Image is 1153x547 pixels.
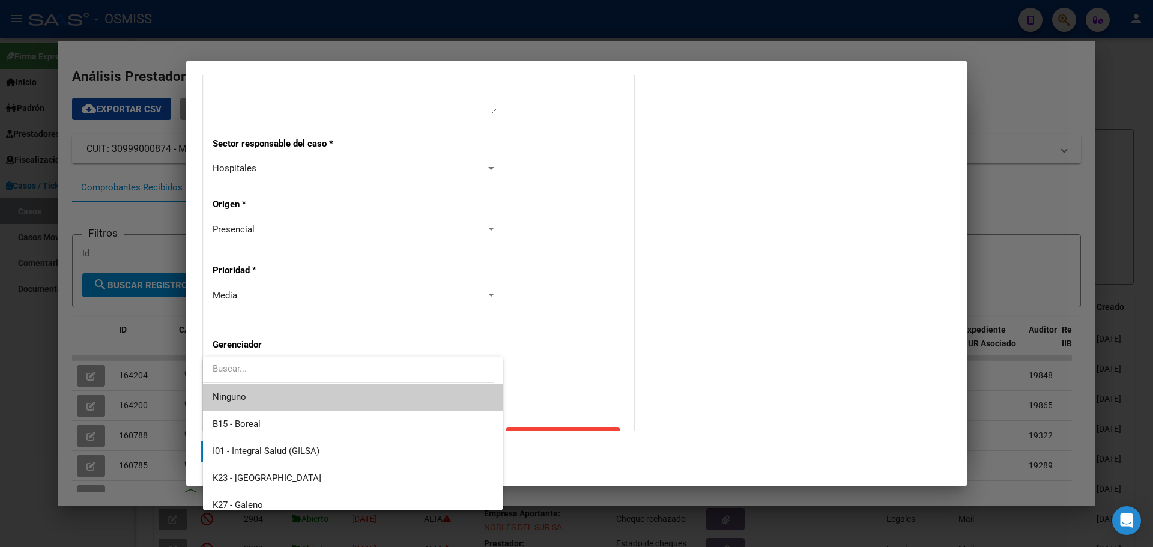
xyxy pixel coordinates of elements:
div: Open Intercom Messenger [1112,506,1141,535]
span: Ninguno [213,384,493,411]
span: B15 - Boreal [213,419,261,429]
span: K23 - [GEOGRAPHIC_DATA] [213,473,321,483]
span: I01 - Integral Salud (GILSA) [213,446,319,456]
span: K27 - Galeno [213,500,263,510]
input: dropdown search [203,355,494,382]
